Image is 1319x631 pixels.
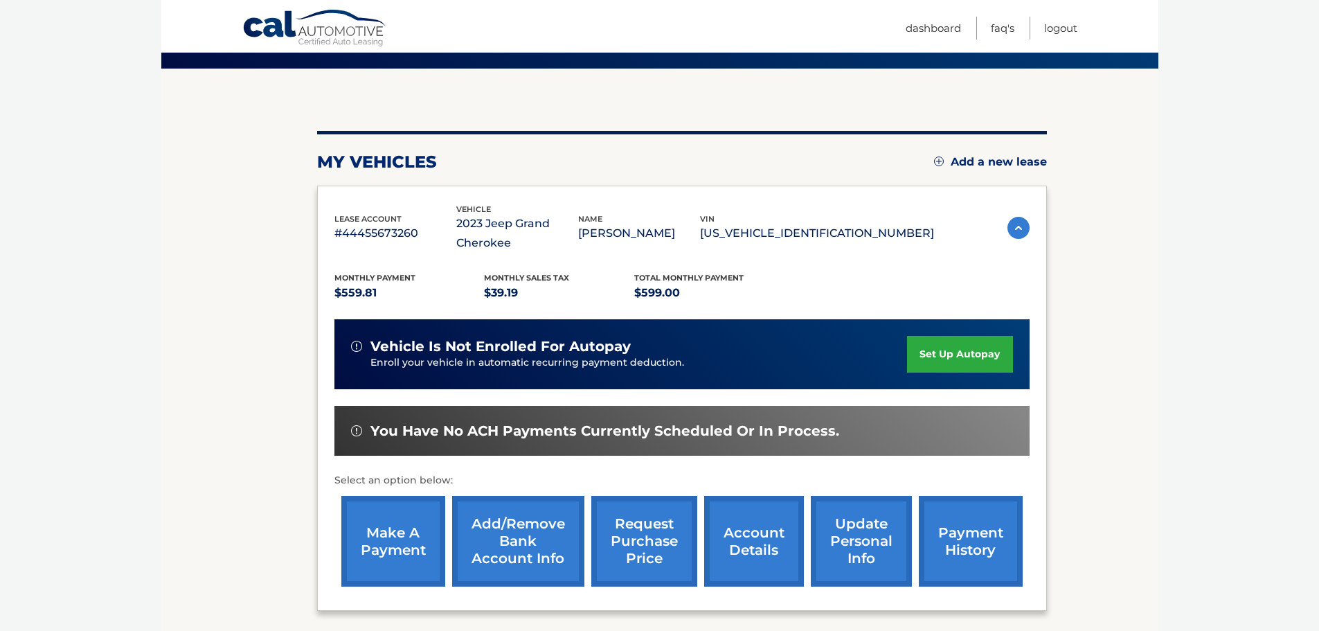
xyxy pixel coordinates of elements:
a: Add/Remove bank account info [452,496,584,587]
a: Cal Automotive [242,9,388,49]
h2: my vehicles [317,152,437,172]
p: [US_VEHICLE_IDENTIFICATION_NUMBER] [700,224,934,243]
p: [PERSON_NAME] [578,224,700,243]
span: vehicle [456,204,491,214]
a: FAQ's [991,17,1014,39]
a: update personal info [811,496,912,587]
span: Total Monthly Payment [634,273,744,283]
span: lease account [334,214,402,224]
a: Add a new lease [934,155,1047,169]
span: vin [700,214,715,224]
a: set up autopay [907,336,1012,373]
span: name [578,214,602,224]
a: account details [704,496,804,587]
a: make a payment [341,496,445,587]
span: You have no ACH payments currently scheduled or in process. [370,423,839,440]
a: Dashboard [906,17,961,39]
a: Logout [1044,17,1077,39]
img: alert-white.svg [351,425,362,436]
p: Select an option below: [334,472,1030,489]
img: alert-white.svg [351,341,362,352]
a: request purchase price [591,496,697,587]
span: vehicle is not enrolled for autopay [370,338,631,355]
p: $559.81 [334,283,485,303]
a: payment history [919,496,1023,587]
img: add.svg [934,157,944,166]
span: Monthly sales Tax [484,273,569,283]
img: accordion-active.svg [1007,217,1030,239]
p: $39.19 [484,283,634,303]
p: $599.00 [634,283,784,303]
p: #44455673260 [334,224,456,243]
p: Enroll your vehicle in automatic recurring payment deduction. [370,355,908,371]
span: Monthly Payment [334,273,415,283]
p: 2023 Jeep Grand Cherokee [456,214,578,253]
